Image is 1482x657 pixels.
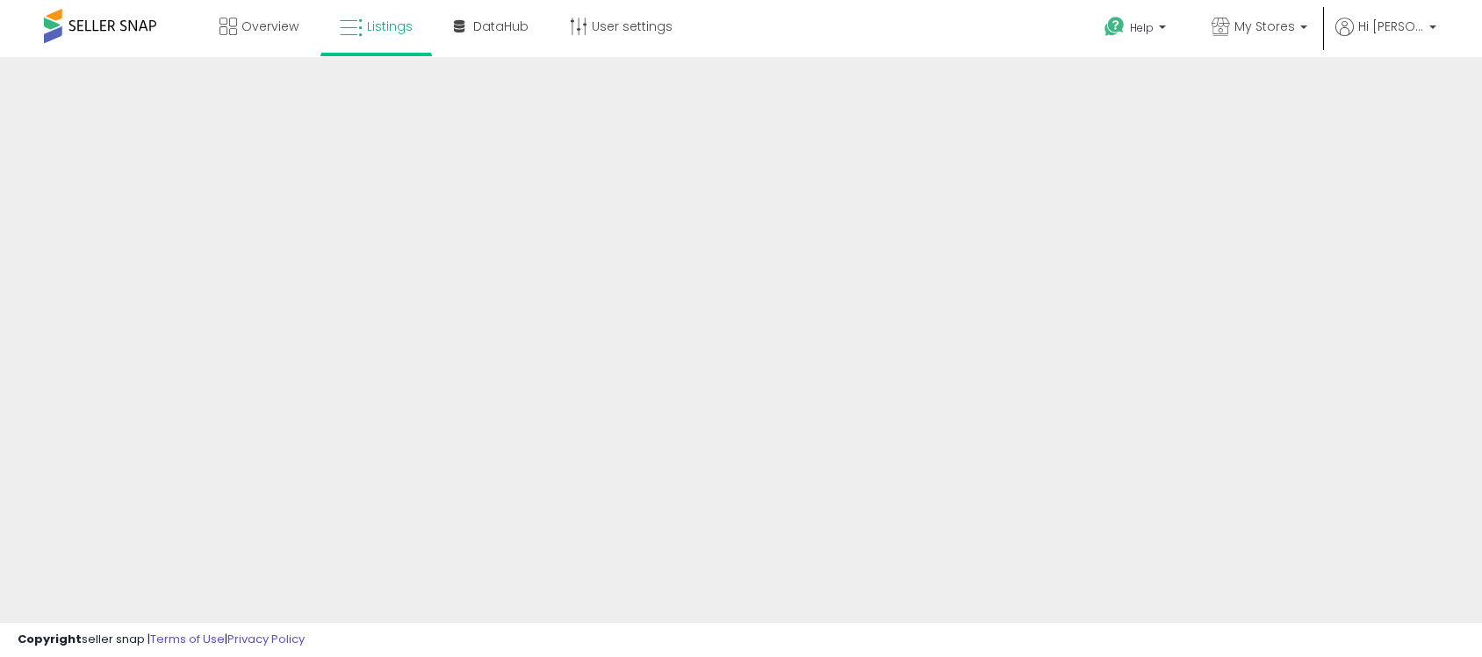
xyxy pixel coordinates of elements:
[1335,18,1436,57] a: Hi [PERSON_NAME]
[1104,16,1126,38] i: Get Help
[18,631,82,647] strong: Copyright
[1358,18,1424,35] span: Hi [PERSON_NAME]
[473,18,529,35] span: DataHub
[18,632,305,648] div: seller snap | |
[227,631,305,647] a: Privacy Policy
[367,18,413,35] span: Listings
[241,18,299,35] span: Overview
[1130,20,1154,35] span: Help
[1090,3,1183,57] a: Help
[150,631,225,647] a: Terms of Use
[1234,18,1295,35] span: My Stores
